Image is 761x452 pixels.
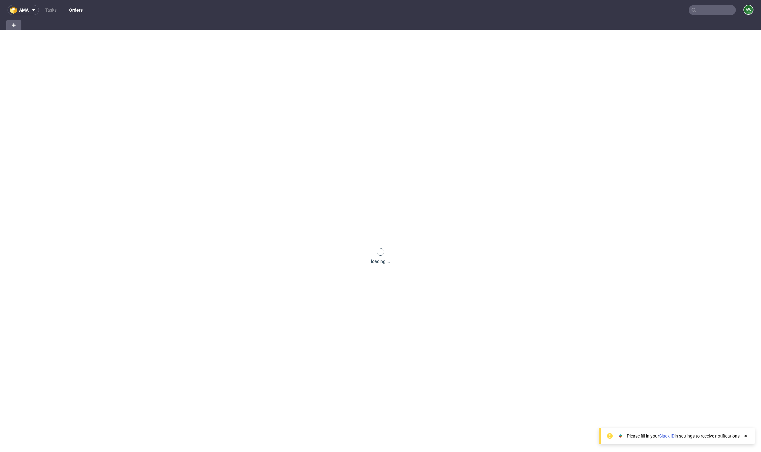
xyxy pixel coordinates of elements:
a: Orders [65,5,86,15]
figcaption: AW [744,5,753,14]
span: ama [19,8,29,12]
img: Slack [617,433,624,439]
a: Tasks [41,5,60,15]
img: logo [10,7,19,14]
div: loading ... [371,258,390,265]
div: Please fill in your in settings to receive notifications [627,433,740,439]
button: ama [8,5,39,15]
a: Slack ID [659,433,675,438]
